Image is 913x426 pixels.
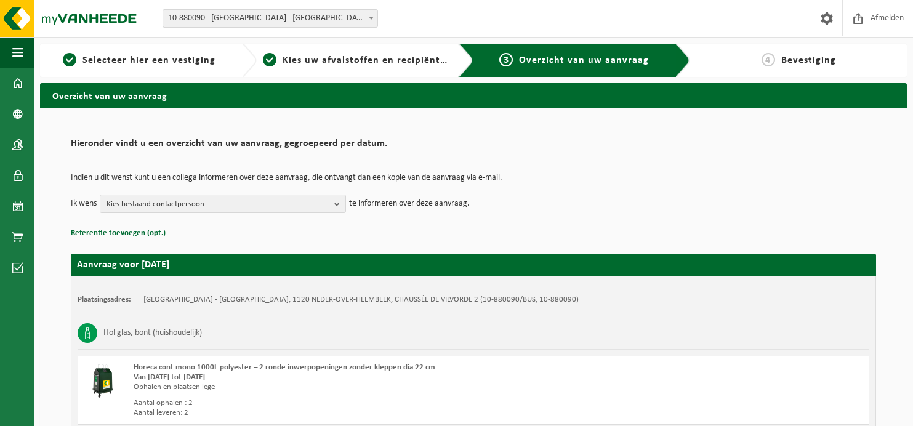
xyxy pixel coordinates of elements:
span: 3 [499,53,513,66]
span: 10-880090 - PORT DE BRUXELLES - QUAI DE HEEMBEEK - NEDER-OVER-HEEMBEEK [163,10,377,27]
img: CR-HR-1C-1000-PES-01.png [84,363,121,400]
h2: Overzicht van uw aanvraag [40,83,907,107]
span: 10-880090 - PORT DE BRUXELLES - QUAI DE HEEMBEEK - NEDER-OVER-HEEMBEEK [163,9,378,28]
span: 4 [762,53,775,66]
p: Indien u dit wenst kunt u een collega informeren over deze aanvraag, die ontvangt dan een kopie v... [71,174,876,182]
span: 2 [263,53,276,66]
span: Bevestiging [781,55,836,65]
strong: Plaatsingsadres: [78,295,131,303]
span: Selecteer hier een vestiging [82,55,215,65]
span: Horeca cont mono 1000L polyester – 2 ronde inwerpopeningen zonder kleppen dia 22 cm [134,363,435,371]
div: Aantal leveren: 2 [134,408,523,418]
h3: Hol glas, bont (huishoudelijk) [103,323,202,343]
strong: Aanvraag voor [DATE] [77,260,169,270]
button: Kies bestaand contactpersoon [100,195,346,213]
td: [GEOGRAPHIC_DATA] - [GEOGRAPHIC_DATA], 1120 NEDER-OVER-HEEMBEEK, CHAUSSÉE DE VILVORDE 2 (10-88009... [143,295,579,305]
button: Referentie toevoegen (opt.) [71,225,166,241]
span: Kies bestaand contactpersoon [107,195,329,214]
span: Overzicht van uw aanvraag [519,55,649,65]
div: Aantal ophalen : 2 [134,398,523,408]
a: 2Kies uw afvalstoffen en recipiënten [263,53,449,68]
span: Kies uw afvalstoffen en recipiënten [283,55,452,65]
h2: Hieronder vindt u een overzicht van uw aanvraag, gegroepeerd per datum. [71,139,876,155]
a: 1Selecteer hier een vestiging [46,53,232,68]
p: te informeren over deze aanvraag. [349,195,470,213]
div: Ophalen en plaatsen lege [134,382,523,392]
strong: Van [DATE] tot [DATE] [134,373,205,381]
span: 1 [63,53,76,66]
p: Ik wens [71,195,97,213]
